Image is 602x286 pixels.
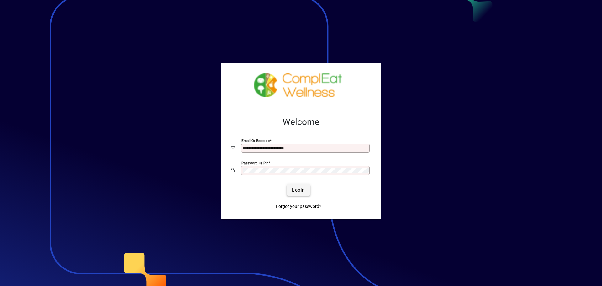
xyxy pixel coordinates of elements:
a: Forgot your password? [273,201,324,212]
span: Forgot your password? [276,203,321,210]
span: Login [292,187,305,193]
mat-label: Email or Barcode [241,138,270,143]
h2: Welcome [231,117,371,127]
button: Login [287,184,310,196]
mat-label: Password or Pin [241,161,268,165]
